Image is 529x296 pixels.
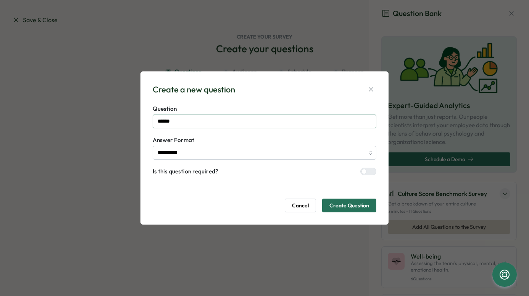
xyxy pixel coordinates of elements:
label: Answer Format [153,136,376,144]
span: Create Question [329,199,369,212]
div: Create a new question [153,84,235,95]
span: Cancel [292,199,309,212]
label: Question [153,105,376,113]
button: Create Question [322,199,376,212]
button: Cancel [285,199,316,212]
label: Is this question required? [153,167,218,176]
